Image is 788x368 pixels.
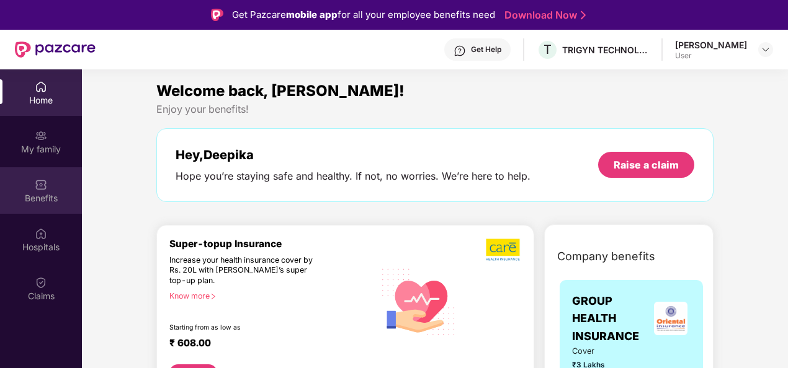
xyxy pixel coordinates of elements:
[504,9,582,22] a: Download Now
[761,45,771,55] img: svg+xml;base64,PHN2ZyBpZD0iRHJvcGRvd24tMzJ4MzIiIHhtbG5zPSJodHRwOi8vd3d3LnczLm9yZy8yMDAwL3N2ZyIgd2...
[471,45,501,55] div: Get Help
[176,170,531,183] div: Hope you’re staying safe and healthy. If not, no worries. We’re here to help.
[35,81,47,93] img: svg+xml;base64,PHN2ZyBpZD0iSG9tZSIgeG1sbnM9Imh0dHA6Ly93d3cudzMub3JnLzIwMDAvc3ZnIiB3aWR0aD0iMjAiIG...
[210,293,217,300] span: right
[675,39,747,51] div: [PERSON_NAME]
[375,256,463,346] img: svg+xml;base64,PHN2ZyB4bWxucz0iaHR0cDovL3d3dy53My5vcmcvMjAwMC9zdmciIHhtbG5zOnhsaW5rPSJodHRwOi8vd3...
[454,45,466,57] img: svg+xml;base64,PHN2ZyBpZD0iSGVscC0zMngzMiIgeG1sbnM9Imh0dHA6Ly93d3cudzMub3JnLzIwMDAvc3ZnIiB3aWR0aD...
[614,158,679,172] div: Raise a claim
[286,9,338,20] strong: mobile app
[35,276,47,289] img: svg+xml;base64,PHN2ZyBpZD0iQ2xhaW0iIHhtbG5zPSJodHRwOi8vd3d3LnczLm9yZy8yMDAwL3N2ZyIgd2lkdGg9IjIwIi...
[169,291,367,300] div: Know more
[15,42,96,58] img: New Pazcare Logo
[654,302,687,335] img: insurerLogo
[176,147,531,162] div: Hey, Deepika
[169,323,322,332] div: Starting from as low as
[169,337,362,352] div: ₹ 608.00
[156,82,405,100] span: Welcome back, [PERSON_NAME]!
[232,7,495,22] div: Get Pazcare for all your employee benefits need
[35,129,47,142] img: svg+xml;base64,PHN2ZyB3aWR0aD0iMjAiIGhlaWdodD0iMjAiIHZpZXdCb3g9IjAgMCAyMCAyMCIgZmlsbD0ibm9uZSIgeG...
[572,345,616,357] span: Cover
[572,292,650,345] span: GROUP HEALTH INSURANCE
[557,248,655,265] span: Company benefits
[486,238,521,261] img: b5dec4f62d2307b9de63beb79f102df3.png
[156,103,714,116] div: Enjoy your benefits!
[35,227,47,240] img: svg+xml;base64,PHN2ZyBpZD0iSG9zcGl0YWxzIiB4bWxucz0iaHR0cDovL3d3dy53My5vcmcvMjAwMC9zdmciIHdpZHRoPS...
[35,178,47,191] img: svg+xml;base64,PHN2ZyBpZD0iQmVuZWZpdHMiIHhtbG5zPSJodHRwOi8vd3d3LnczLm9yZy8yMDAwL3N2ZyIgd2lkdGg9Ij...
[211,9,223,21] img: Logo
[169,255,321,286] div: Increase your health insurance cover by Rs. 20L with [PERSON_NAME]’s super top-up plan.
[562,44,649,56] div: TRIGYN TECHNOLOGIES LIMITED
[169,238,375,250] div: Super-topup Insurance
[675,51,747,61] div: User
[581,9,586,22] img: Stroke
[544,42,552,57] span: T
